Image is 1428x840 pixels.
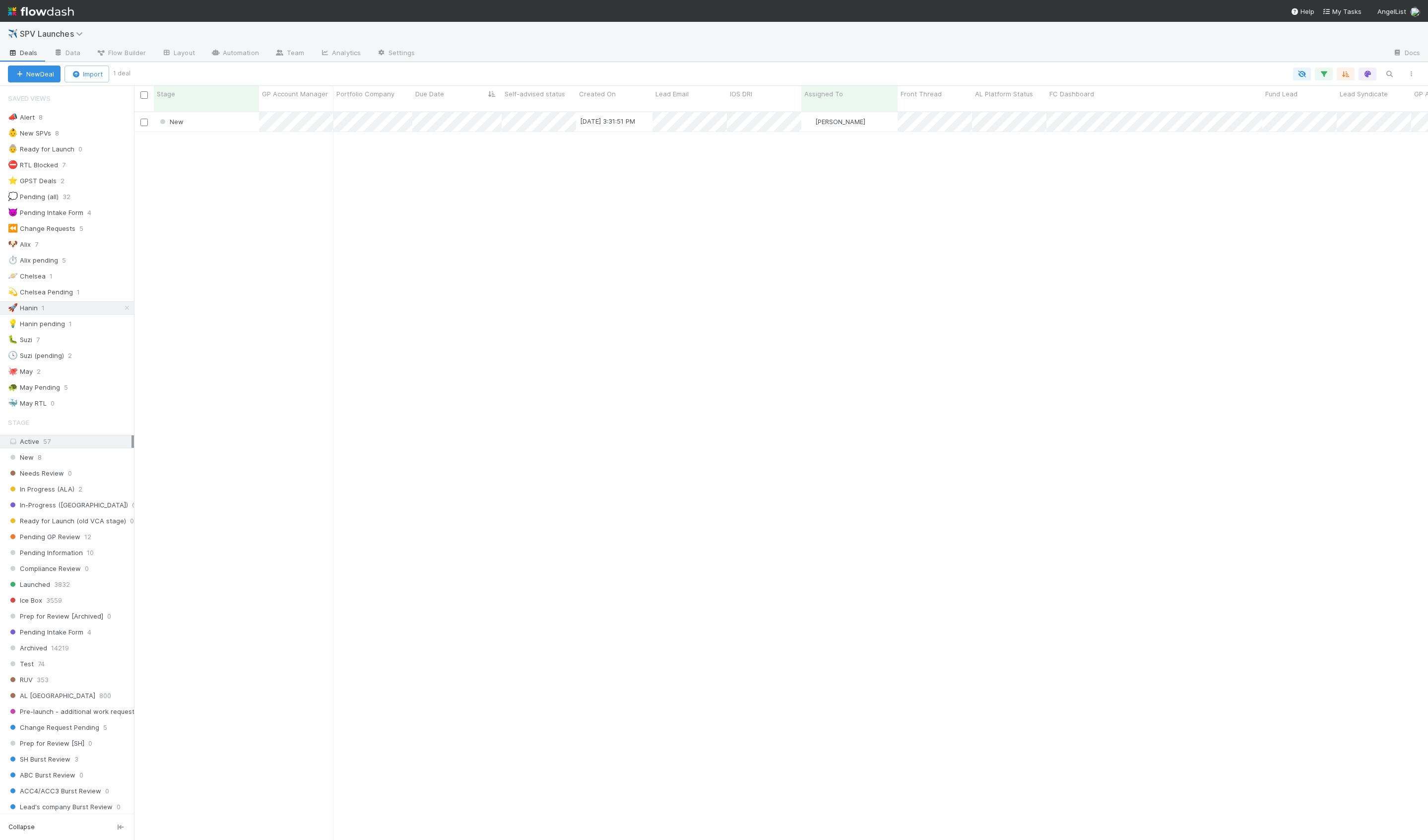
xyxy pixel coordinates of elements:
[8,159,58,171] div: RTL Blocked
[8,367,18,375] span: 🐙
[8,658,34,670] span: Test
[87,547,94,559] span: 10
[99,690,111,702] span: 800
[103,721,107,734] span: 5
[64,381,78,394] span: 5
[46,594,62,607] span: 3559
[8,642,47,654] span: Archived
[8,191,59,203] div: Pending (all)
[20,29,88,39] span: SPV Launches
[8,594,42,607] span: Ice Box
[8,302,38,314] div: Hanin
[8,397,47,410] div: May RTL
[130,515,134,527] span: 0
[203,46,267,62] a: Automation
[8,144,18,153] span: 👵
[8,451,34,464] span: New
[730,89,752,99] span: IOS DRI
[105,785,109,797] span: 0
[63,191,80,203] span: 32
[8,287,18,296] span: 💫
[8,256,18,264] span: ⏱️
[68,467,72,480] span: 0
[8,143,74,155] div: Ready for Launch
[8,467,64,480] span: Needs Review
[35,238,48,251] span: 7
[117,801,121,813] span: 0
[88,46,154,62] a: Flow Builder
[8,254,58,267] div: Alix pending
[8,334,32,346] div: Suzi
[88,737,92,750] span: 0
[36,334,50,346] span: 7
[79,769,83,781] span: 0
[8,785,101,797] span: ACC4/ACC3 Burst Review
[267,46,312,62] a: Team
[8,531,80,543] span: Pending GP Review
[8,690,95,702] span: AL [GEOGRAPHIC_DATA]
[8,66,61,82] button: NewDeal
[8,626,83,638] span: Pending Intake Form
[805,117,865,127] div: [PERSON_NAME]
[8,435,131,448] div: Active
[107,610,111,623] span: 0
[42,302,55,314] span: 1
[8,270,46,282] div: Chelsea
[8,208,18,216] span: 👿
[8,399,18,407] span: 🐳
[1322,6,1362,16] a: My Tasks
[77,286,90,298] span: 1
[87,207,101,219] span: 4
[8,381,60,394] div: May Pending
[8,286,73,298] div: Chelsea Pending
[8,753,70,766] span: SH Burst Review
[1322,7,1362,15] span: My Tasks
[85,562,89,575] span: 0
[8,578,50,591] span: Launched
[336,89,394,99] span: Portfolio Company
[975,89,1033,99] span: AL Platform Status
[8,88,51,108] span: Saved Views
[806,118,814,126] img: avatar_04f2f553-352a-453f-b9fb-c6074dc60769.png
[140,119,148,126] input: Toggle Row Selected
[8,175,57,187] div: GPST Deals
[37,674,49,686] span: 353
[79,222,93,235] span: 5
[8,365,33,378] div: May
[8,29,18,38] span: ✈️
[50,270,63,282] span: 1
[901,89,942,99] span: Front Thread
[415,89,444,99] span: Due Date
[8,705,134,718] span: Pre-launch - additional work request
[51,642,69,654] span: 14219
[8,240,18,248] span: 🐶
[8,737,84,750] span: Prep for Review [SH]
[154,46,203,62] a: Layout
[38,658,45,670] span: 74
[312,46,369,62] a: Analytics
[62,159,75,171] span: 7
[1410,7,1420,17] img: avatar_04f2f553-352a-453f-b9fb-c6074dc60769.png
[87,626,91,638] span: 4
[8,176,18,185] span: ⭐
[8,515,126,527] span: Ready for Launch (old VCA stage)
[38,451,42,464] span: 8
[8,222,75,235] div: Change Requests
[8,224,18,232] span: ⏪
[46,46,88,62] a: Data
[8,674,33,686] span: RUV
[8,192,18,201] span: 💭
[8,318,65,330] div: Hanin pending
[78,143,92,155] span: 0
[132,499,136,511] span: 0
[8,3,74,20] img: logo-inverted-e16ddd16eac7371096b0.svg
[262,89,328,99] span: GP Account Manager
[815,118,865,126] span: [PERSON_NAME]
[158,118,184,126] span: New
[96,48,146,58] span: Flow Builder
[8,127,51,140] div: New SPVs
[39,111,53,124] span: 8
[8,351,18,359] span: 🕓
[1340,89,1388,99] span: Lead Syndicate
[68,350,82,362] span: 2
